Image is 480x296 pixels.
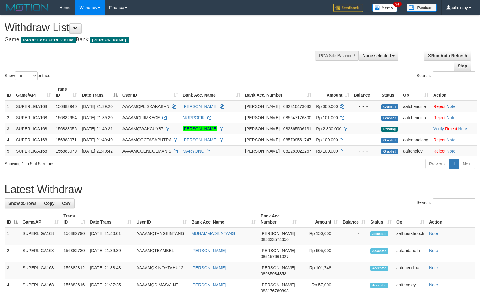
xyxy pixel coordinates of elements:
input: Search: [433,198,475,207]
div: PGA Site Balance / [315,51,358,61]
td: · [431,134,477,145]
span: AAAAMQCENDOLMANIS [122,149,171,153]
td: 3 [5,123,14,134]
span: [PERSON_NAME] [245,126,280,131]
span: None selected [362,53,391,58]
label: Show entries [5,71,50,80]
a: Reject [433,149,445,153]
span: 156883079 [56,149,77,153]
td: 3 [5,262,20,279]
a: [PERSON_NAME] [183,137,217,142]
span: Rp 100.000 [316,149,338,153]
img: panduan.png [407,4,437,12]
th: Amount: activate to sort column ascending [299,211,340,228]
a: Note [447,115,456,120]
span: Show 25 rows [8,201,36,206]
td: 4 [5,134,14,145]
th: Bank Acc. Name: activate to sort column ascending [180,84,243,101]
td: [DATE] 21:38:43 [88,262,134,279]
td: aafchendina [394,262,427,279]
th: Game/API: activate to sort column ascending [20,211,61,228]
span: 34 [393,2,402,7]
span: Rp 101.000 [316,115,338,120]
div: Showing 1 to 5 of 5 entries [5,158,195,167]
a: Next [459,159,475,169]
a: Note [429,231,438,236]
span: [PERSON_NAME] [245,149,280,153]
label: Search: [417,71,475,80]
a: Note [458,126,467,131]
td: 156882812 [61,262,88,279]
a: Copy [40,198,58,208]
span: Rp 2.800.000 [316,126,341,131]
a: Note [447,137,456,142]
span: [DATE] 21:40:42 [82,149,112,153]
span: [DATE] 21:40:40 [82,137,112,142]
span: CSV [62,201,71,206]
a: MARYONO [183,149,205,153]
td: Rp 605,000 [299,245,340,262]
td: SUPERLIGA168 [14,145,53,156]
a: Reject [445,126,457,131]
img: Feedback.jpg [333,4,363,12]
td: · [431,101,477,112]
th: Bank Acc. Number: activate to sort column ascending [243,84,314,101]
th: Amount: activate to sort column ascending [314,84,351,101]
a: 1 [449,159,459,169]
input: Search: [433,71,475,80]
span: Copy 085157661027 to clipboard [260,254,288,259]
td: 156882730 [61,245,88,262]
select: Showentries [15,71,38,80]
a: MUHAMMADBINTANG [192,231,235,236]
span: ISPORT > SUPERLIGA168 [21,37,76,43]
td: [DATE] 21:40:01 [88,228,134,245]
th: Date Trans.: activate to sort column ascending [88,211,134,228]
span: 156882954 [56,115,77,120]
a: Note [447,149,456,153]
h1: Latest Withdraw [5,183,475,196]
span: Copy 08985984858 to clipboard [260,271,286,276]
td: SUPERLIGA168 [14,101,53,112]
div: - - - [354,137,377,143]
a: [PERSON_NAME] [192,265,226,270]
label: Search: [417,198,475,207]
th: ID [5,84,14,101]
span: Copy 082283022267 to clipboard [283,149,311,153]
span: Copy 083176789893 to clipboard [260,288,288,293]
span: Accepted [370,266,388,271]
a: [PERSON_NAME] [183,104,217,109]
th: User ID: activate to sort column ascending [134,211,189,228]
th: Date Trans.: activate to sort column descending [79,84,120,101]
span: [DATE] 21:39:20 [82,104,112,109]
span: [PERSON_NAME] [260,231,295,236]
span: AAAAMQLIIMKECE [122,115,160,120]
a: NURROFIK [183,115,205,120]
th: Op: activate to sort column ascending [394,211,427,228]
span: Grabbed [381,149,398,154]
span: [PERSON_NAME] [260,248,295,253]
span: Copy 082365506131 to clipboard [283,126,311,131]
button: None selected [358,51,398,61]
span: Grabbed [381,104,398,109]
div: - - - [354,126,377,132]
span: Copy 082310473083 to clipboard [283,104,311,109]
span: AAAAMQPLISKAKABAN [122,104,169,109]
th: Action [431,84,477,101]
a: Note [429,282,438,287]
th: Bank Acc. Name: activate to sort column ascending [189,211,258,228]
span: [PERSON_NAME] [260,282,295,287]
span: AAAAMQWAKCUY87 [122,126,163,131]
img: Button%20Memo.svg [372,4,398,12]
td: SUPERLIGA168 [20,228,61,245]
span: [PERSON_NAME] [260,265,295,270]
td: - [340,262,368,279]
span: Pending [381,127,398,132]
span: 156883071 [56,137,77,142]
a: Stop [454,61,471,71]
span: Accepted [370,231,388,236]
td: · [431,145,477,156]
th: Trans ID: activate to sort column ascending [61,211,88,228]
td: AAAAMQTANGBINTANG [134,228,189,245]
td: SUPERLIGA168 [14,123,53,134]
th: Status: activate to sort column ascending [368,211,394,228]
